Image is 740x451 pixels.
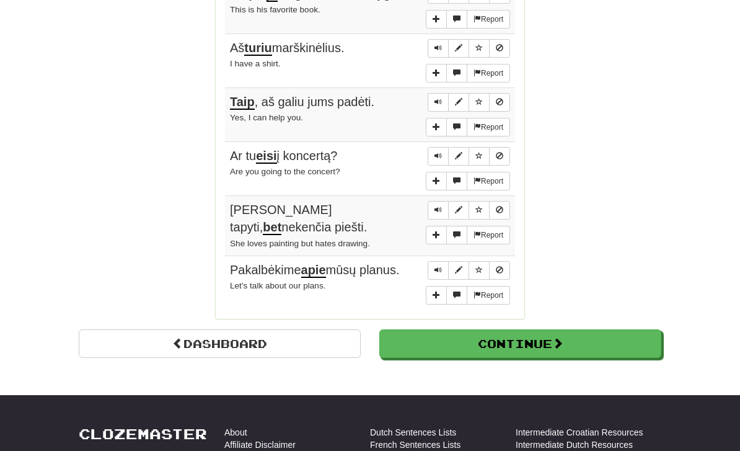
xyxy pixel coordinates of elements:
u: apie [301,263,326,278]
button: Report [467,64,510,83]
button: Edit sentence [448,261,469,280]
small: This is his favorite book. [230,5,320,14]
small: I have a shirt. [230,59,281,68]
button: Edit sentence [448,39,469,58]
button: Play sentence audio [428,147,449,166]
button: Toggle ignore [489,261,510,280]
button: Add sentence to collection [426,226,447,244]
div: Sentence controls [428,201,510,220]
button: Continue [379,329,661,358]
button: Edit sentence [448,147,469,166]
small: Yes, I can help you. [230,113,303,122]
span: Ar tu į koncertą? [230,149,337,164]
div: Sentence controls [428,147,510,166]
button: Play sentence audio [428,93,449,112]
button: Report [467,286,510,305]
a: Intermediate Croatian Resources [516,426,643,439]
div: More sentence controls [426,10,510,29]
button: Toggle favorite [469,261,490,280]
button: Toggle ignore [489,201,510,220]
small: Let's talk about our plans. [230,281,326,290]
div: More sentence controls [426,64,510,83]
button: Toggle ignore [489,39,510,58]
a: About [224,426,247,439]
button: Edit sentence [448,93,469,112]
div: Sentence controls [428,39,510,58]
u: eisi [256,149,276,164]
div: Sentence controls [428,261,510,280]
button: Report [467,10,510,29]
button: Toggle ignore [489,147,510,166]
button: Add sentence to collection [426,118,447,136]
button: Add sentence to collection [426,286,447,305]
button: Report [467,226,510,244]
button: Toggle favorite [469,147,490,166]
button: Report [467,118,510,136]
a: Clozemaster [79,426,207,442]
button: Toggle favorite [469,93,490,112]
button: Toggle ignore [489,93,510,112]
span: , aš galiu jums padėti. [230,95,374,110]
u: Taip [230,95,255,110]
button: Add sentence to collection [426,64,447,83]
button: Play sentence audio [428,261,449,280]
button: Add sentence to collection [426,172,447,190]
button: Toggle favorite [469,39,490,58]
u: turiu [244,41,271,56]
span: Pakalbėkime mūsų planus. [230,263,400,278]
a: French Sentences Lists [370,439,460,451]
a: Intermediate Dutch Resources [516,439,633,451]
button: Toggle favorite [469,201,490,220]
div: More sentence controls [426,118,510,136]
a: Affiliate Disclaimer [224,439,296,451]
u: bet [263,220,281,235]
button: Report [467,172,510,190]
small: Are you going to the concert? [230,167,340,176]
button: Add sentence to collection [426,10,447,29]
a: Dashboard [79,329,361,358]
span: [PERSON_NAME] tapyti, nekenčia piešti. [230,203,367,236]
div: More sentence controls [426,226,510,244]
button: Play sentence audio [428,201,449,220]
a: Dutch Sentences Lists [370,426,456,439]
button: Play sentence audio [428,39,449,58]
button: Edit sentence [448,201,469,220]
div: Sentence controls [428,93,510,112]
small: She loves painting but hates drawing. [230,239,370,248]
span: Aš marškinėlius. [230,41,344,56]
div: More sentence controls [426,286,510,305]
div: More sentence controls [426,172,510,190]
